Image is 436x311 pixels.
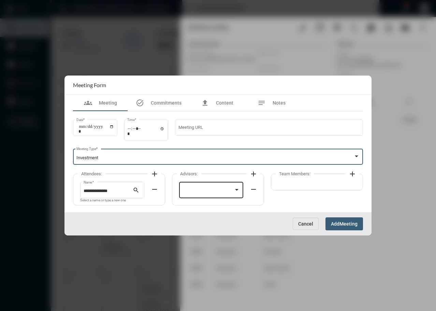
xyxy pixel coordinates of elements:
[249,185,258,193] mat-icon: remove
[276,171,314,176] label: Team Members:
[273,100,286,106] span: Notes
[348,170,357,178] mat-icon: add
[136,99,144,107] mat-icon: task_alt
[201,99,209,107] mat-icon: file_upload
[73,82,106,88] h2: Meeting Form
[339,221,358,227] span: Meeting
[150,170,159,178] mat-icon: add
[177,171,201,176] label: Advisors:
[99,100,117,106] span: Meeting
[249,170,258,178] mat-icon: add
[258,99,266,107] mat-icon: notes
[150,185,159,193] mat-icon: remove
[133,187,141,195] mat-icon: search
[293,218,319,230] button: Cancel
[331,221,339,227] span: Add
[84,99,92,107] mat-icon: groups
[76,155,98,160] span: Investment
[216,100,233,106] span: Content
[80,199,126,202] mat-hint: Select a name or type a new one
[325,217,363,230] button: AddMeeting
[298,221,313,227] span: Cancel
[78,171,105,176] label: Attendees:
[151,100,181,106] span: Commitments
